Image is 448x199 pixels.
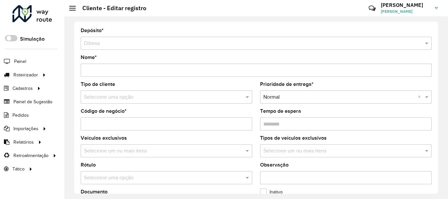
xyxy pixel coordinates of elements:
[81,161,96,169] label: Rótulo
[81,27,104,34] label: Depósito
[260,107,301,115] label: Tempo de espera
[76,5,146,12] h2: Cliente - Editar registro
[365,1,379,15] a: Contato Rápido
[381,9,430,14] span: [PERSON_NAME]
[418,93,423,101] span: Clear all
[381,2,430,8] h3: [PERSON_NAME]
[20,35,45,43] label: Simulação
[81,53,97,61] label: Nome
[13,71,38,78] span: Roteirizador
[81,80,115,88] label: Tipo de cliente
[260,80,314,88] label: Prioridade de entrega
[13,152,49,159] span: Retroalimentação
[81,188,108,196] label: Documento
[13,125,38,132] span: Importações
[12,166,25,172] span: Tático
[260,161,289,169] label: Observação
[14,58,26,65] span: Painel
[12,85,33,92] span: Cadastros
[13,139,34,146] span: Relatórios
[260,189,283,195] label: Inativo
[260,134,327,142] label: Tipos de veículos exclusivos
[81,107,127,115] label: Código de negócio
[81,134,127,142] label: Veículos exclusivos
[12,112,29,119] span: Pedidos
[13,98,52,105] span: Painel de Sugestão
